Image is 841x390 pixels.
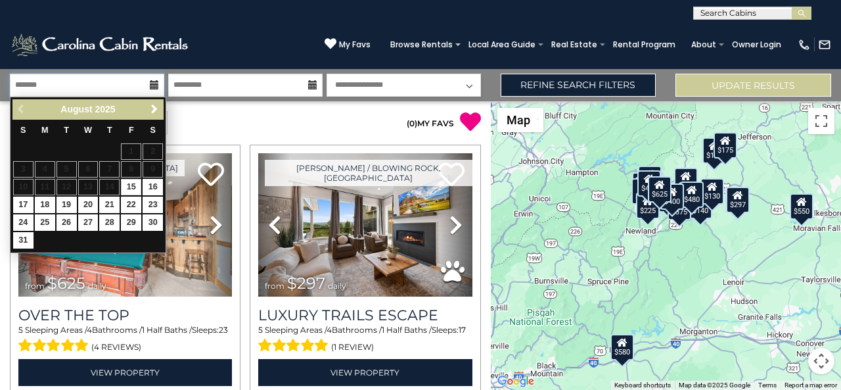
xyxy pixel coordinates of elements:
span: Map [507,113,530,127]
img: mail-regular-white.png [818,38,831,51]
div: $580 [611,333,635,360]
span: (1 review) [331,339,374,356]
a: [PERSON_NAME] / Blowing Rock, [GEOGRAPHIC_DATA] [265,160,472,186]
a: Over The Top [18,306,232,324]
span: daily [328,281,346,291]
div: $140 [689,192,712,218]
span: $297 [287,274,325,293]
span: Thursday [107,126,112,135]
a: Local Area Guide [462,36,542,54]
a: 24 [13,214,34,231]
span: 0 [409,118,415,128]
span: Tuesday [64,126,69,135]
span: Wednesday [84,126,92,135]
a: 23 [143,197,163,213]
span: My Favs [339,39,371,51]
a: Report a map error [784,381,837,389]
span: 4 [327,325,332,335]
a: 21 [99,197,120,213]
img: White-1-2.png [10,32,192,58]
div: $425 [637,170,661,196]
span: $625 [47,274,85,293]
span: (4 reviews) [91,339,141,356]
span: Map data ©2025 Google [679,381,750,389]
div: $400 [661,183,685,209]
a: My Favs [325,37,371,51]
span: 2025 [95,104,115,114]
span: from [265,281,284,291]
a: View Property [18,359,232,386]
button: Keyboard shortcuts [614,381,671,390]
div: $375 [668,193,692,220]
div: $297 [727,187,750,213]
a: 15 [121,179,141,195]
a: Luxury Trails Escape [258,306,472,324]
div: $125 [638,165,662,191]
div: $480 [680,181,704,207]
span: 1 Half Baths / [142,325,192,335]
span: Friday [129,126,134,135]
img: phone-regular-white.png [798,38,811,51]
span: ( ) [407,118,417,128]
span: from [25,281,45,291]
div: $625 [648,176,671,203]
a: (0)MY FAVS [407,118,454,128]
div: $225 [637,193,660,219]
button: Toggle fullscreen view [808,108,834,134]
a: 28 [99,214,120,231]
span: daily [88,281,106,291]
div: $130 [700,178,724,205]
span: August [60,104,92,114]
div: Sleeping Areas / Bathrooms / Sleeps: [258,324,472,356]
div: $175 [702,137,726,164]
img: Google [494,373,537,390]
a: Add to favorites [198,161,224,189]
a: 18 [35,197,55,213]
a: 20 [78,197,99,213]
a: Terms [758,381,777,389]
a: Owner Login [725,36,788,54]
a: Browse Rentals [384,36,459,54]
a: Next [146,101,162,118]
div: $230 [632,178,656,204]
button: Change map style [497,108,543,132]
img: thumbnail_168695581.jpeg [258,153,472,297]
a: 30 [143,214,163,231]
a: 31 [13,232,34,249]
a: About [685,36,723,54]
span: 5 [258,325,263,335]
span: 23 [219,325,228,335]
div: Sleeping Areas / Bathrooms / Sleeps: [18,324,232,356]
a: 19 [57,197,77,213]
span: Next [149,104,160,114]
a: 22 [121,197,141,213]
a: 17 [13,197,34,213]
a: Rental Program [606,36,682,54]
div: $349 [674,168,698,194]
div: $175 [714,132,737,158]
div: $550 [790,193,813,219]
a: 25 [35,214,55,231]
span: 17 [459,325,466,335]
span: 5 [18,325,23,335]
button: Update Results [675,74,831,97]
a: 16 [143,179,163,195]
span: 4 [87,325,92,335]
a: Real Estate [545,36,604,54]
a: View Property [258,359,472,386]
a: Open this area in Google Maps (opens a new window) [494,373,537,390]
span: Sunday [20,126,26,135]
span: Monday [41,126,49,135]
a: 29 [121,214,141,231]
a: Refine Search Filters [501,74,656,97]
span: 1 Half Baths / [382,325,432,335]
span: Saturday [150,126,156,135]
button: Map camera controls [808,348,834,374]
a: 26 [57,214,77,231]
a: 27 [78,214,99,231]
